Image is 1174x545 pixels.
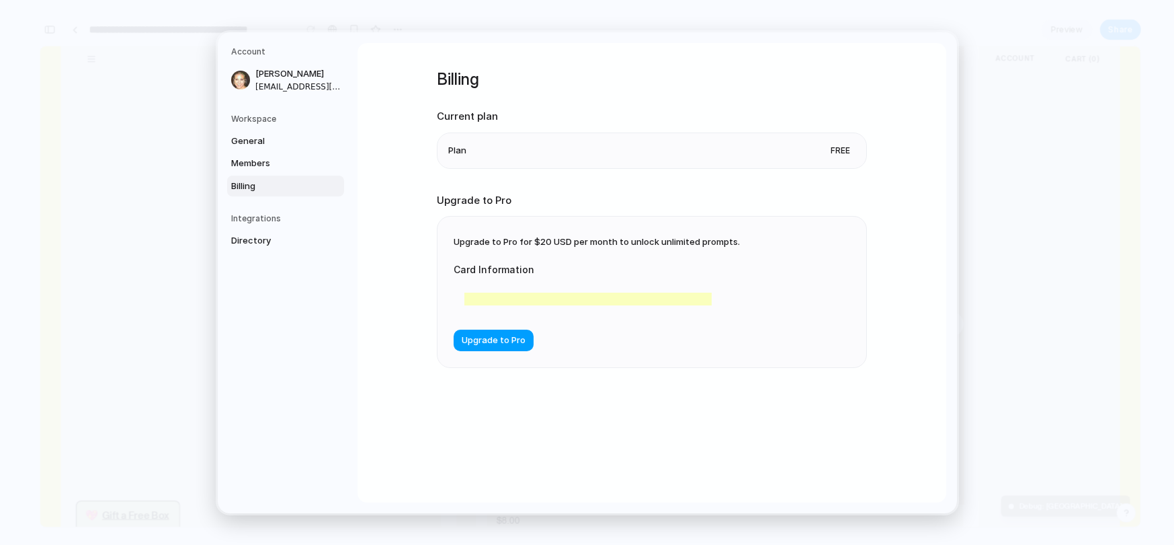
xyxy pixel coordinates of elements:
[231,46,344,58] h5: Account
[480,493,993,505] span: $ 8.00
[231,234,317,248] span: Directory
[438,279,465,306] button: Previous product
[65,486,136,501] button: Gift a Free Box
[454,236,740,247] span: Upgrade to Pro for $20 USD per month to unlock unlimited prompts.
[1079,8,1115,20] button: Cart (0)
[462,334,526,347] span: Upgrade to Pro
[1079,8,1115,18] span: Cart ( 0 )
[48,486,61,501] span: 💖
[231,179,317,192] span: Billing
[231,157,317,170] span: Members
[255,67,341,81] span: [PERSON_NAME]
[1019,478,1139,490] div: Debug: [GEOGRAPHIC_DATA]
[227,175,344,196] a: Billing
[227,130,344,151] a: General
[437,67,867,92] h1: Billing
[227,63,344,97] a: [PERSON_NAME][EMAIL_ADDRESS][DOMAIN_NAME]
[227,230,344,252] a: Directory
[255,80,341,92] span: [EMAIL_ADDRESS][DOMAIN_NAME]
[945,279,972,306] button: Next product
[231,112,344,124] h5: Workspace
[437,192,867,208] h2: Upgrade to Pro
[730,207,743,223] div: 🐟
[231,134,317,147] span: General
[464,293,712,305] iframe: Secure card payment input frame
[231,213,344,225] h5: Integrations
[454,330,534,351] button: Upgrade to Pro
[448,143,466,157] span: Plan
[437,109,867,124] h2: Current plan
[825,143,855,157] span: Free
[454,262,722,277] label: Card Information
[1005,8,1047,18] span: Account
[227,153,344,174] a: Members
